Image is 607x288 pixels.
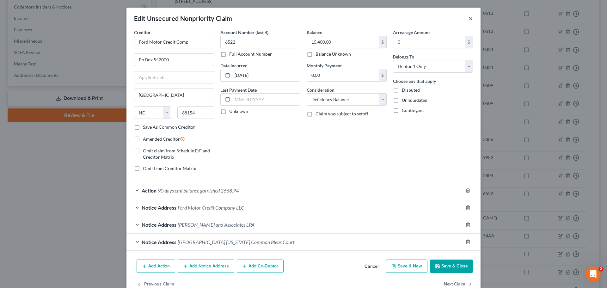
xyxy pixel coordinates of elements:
[220,62,248,69] label: Date Incurred
[393,54,414,59] span: Belongs To
[386,260,427,273] button: Save & New
[402,107,424,113] span: Contingent
[143,124,195,130] label: Save As Common Creditor
[220,87,257,93] label: Last Payment Date
[307,36,379,48] input: 0.00
[359,260,383,273] button: Cancel
[178,222,254,228] span: [PERSON_NAME] and Associates LPA
[379,36,386,48] div: $
[598,267,604,272] span: 2
[220,29,268,36] label: Account Number (last 4)
[316,111,368,116] span: Claim was subject to setoff
[586,267,601,282] iframe: Intercom live chat
[178,205,244,211] span: Ford Motor Credit Company LLC
[402,97,427,103] span: Unliquidated
[307,69,379,81] input: 0.00
[229,51,272,57] label: Full Account Number
[158,187,239,193] span: 90 days cmi balance garnished 2668.94
[379,69,386,81] div: $
[142,205,176,211] span: Notice Address
[178,239,294,245] span: [GEOGRAPHIC_DATA] [US_STATE] Common Pleas Court
[307,87,334,93] label: Consideration
[178,260,234,273] button: Add Notice Address
[237,260,284,273] button: Add Co-Debtor
[134,30,151,35] span: Creditor
[143,136,180,142] span: Amended Creditor
[307,29,322,36] label: Balance
[430,260,473,273] button: Save & Close
[143,148,210,160] span: Omit claim from Schedule E/F and Creditor Matrix
[307,62,342,69] label: Monthly Payment
[393,29,430,36] label: Arrearage Amount
[232,94,300,106] input: MM/DD/YYYY
[393,36,465,48] input: 0.00
[134,71,214,83] input: Apt, Suite, etc...
[134,89,214,101] input: Enter city...
[134,36,214,48] input: Search creditor by name...
[402,87,420,93] span: Disputed
[177,106,214,119] input: Enter zip...
[229,108,248,114] label: Unknown
[143,166,196,171] span: Omit from Creditor Matrix
[142,187,156,193] span: Action
[316,51,351,57] label: Balance Unknown
[393,78,436,84] label: Choose any that apply
[137,260,175,273] button: Add Action
[220,36,300,48] input: XXXX
[465,36,473,48] div: $
[232,69,300,81] input: MM/DD/YYYY
[134,14,232,23] div: Edit Unsecured Nonpriority Claim
[469,15,473,22] button: ×
[142,239,176,245] span: Notice Address
[134,54,214,66] input: Enter address...
[142,222,176,228] span: Notice Address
